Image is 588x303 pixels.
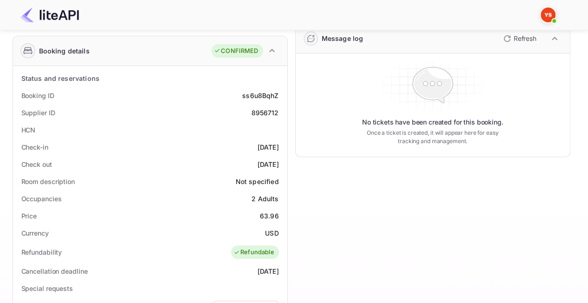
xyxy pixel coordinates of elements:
[251,108,278,118] div: 8956712
[258,266,279,276] div: [DATE]
[39,46,90,56] div: Booking details
[21,194,62,204] div: Occupancies
[362,118,503,127] p: No tickets have been created for this booking.
[514,33,536,43] p: Refresh
[214,46,258,56] div: CONFIRMED
[541,7,555,22] img: Yandex Support
[21,266,88,276] div: Cancellation deadline
[21,159,52,169] div: Check out
[21,73,99,83] div: Status and reservations
[233,248,274,257] div: Refundable
[21,211,37,221] div: Price
[21,142,48,152] div: Check-in
[359,129,506,145] p: Once a ticket is created, it will appear here for easy tracking and management.
[251,194,278,204] div: 2 Adults
[21,177,75,186] div: Room description
[258,159,279,169] div: [DATE]
[20,7,79,22] img: LiteAPI Logo
[260,211,279,221] div: 63.96
[242,91,278,100] div: ss6u8BqhZ
[236,177,279,186] div: Not specified
[21,108,55,118] div: Supplier ID
[498,31,540,46] button: Refresh
[258,142,279,152] div: [DATE]
[21,125,36,135] div: HCN
[322,33,363,43] div: Message log
[21,91,54,100] div: Booking ID
[21,228,49,238] div: Currency
[21,283,73,293] div: Special requests
[265,228,278,238] div: USD
[21,247,62,257] div: Refundability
